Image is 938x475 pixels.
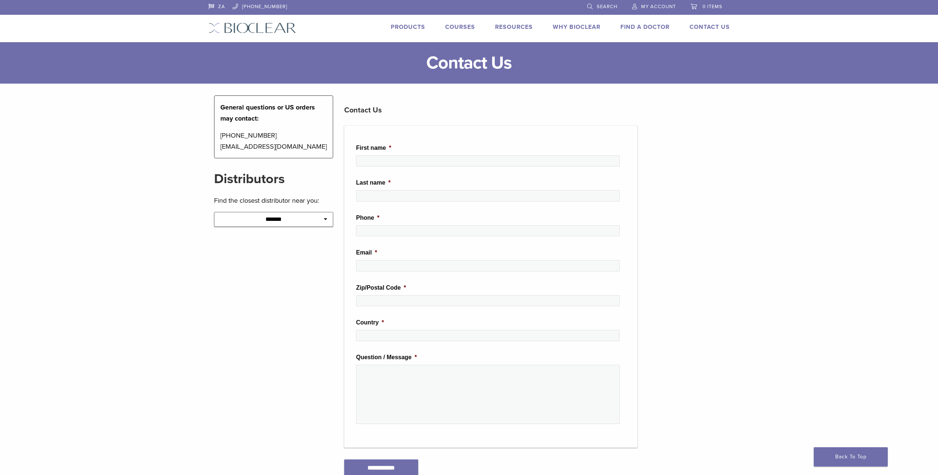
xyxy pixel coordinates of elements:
a: Resources [495,23,533,31]
a: Why Bioclear [553,23,600,31]
h3: Contact Us [344,101,637,119]
label: Phone [356,214,379,222]
label: First name [356,144,391,152]
span: 0 items [702,4,722,10]
label: Email [356,249,377,257]
a: Courses [445,23,475,31]
p: Find the closest distributor near you: [214,195,333,206]
label: Question / Message [356,354,417,361]
label: Country [356,319,384,327]
label: Last name [356,179,390,187]
span: Search [597,4,617,10]
a: Contact Us [690,23,730,31]
strong: General questions or US orders may contact: [220,103,315,122]
a: Products [391,23,425,31]
span: My Account [641,4,676,10]
h2: Distributors [214,170,333,188]
a: Find A Doctor [620,23,670,31]
p: [PHONE_NUMBER] [EMAIL_ADDRESS][DOMAIN_NAME] [220,130,327,152]
a: Back To Top [814,447,888,466]
img: Bioclear [209,23,296,33]
label: Zip/Postal Code [356,284,406,292]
